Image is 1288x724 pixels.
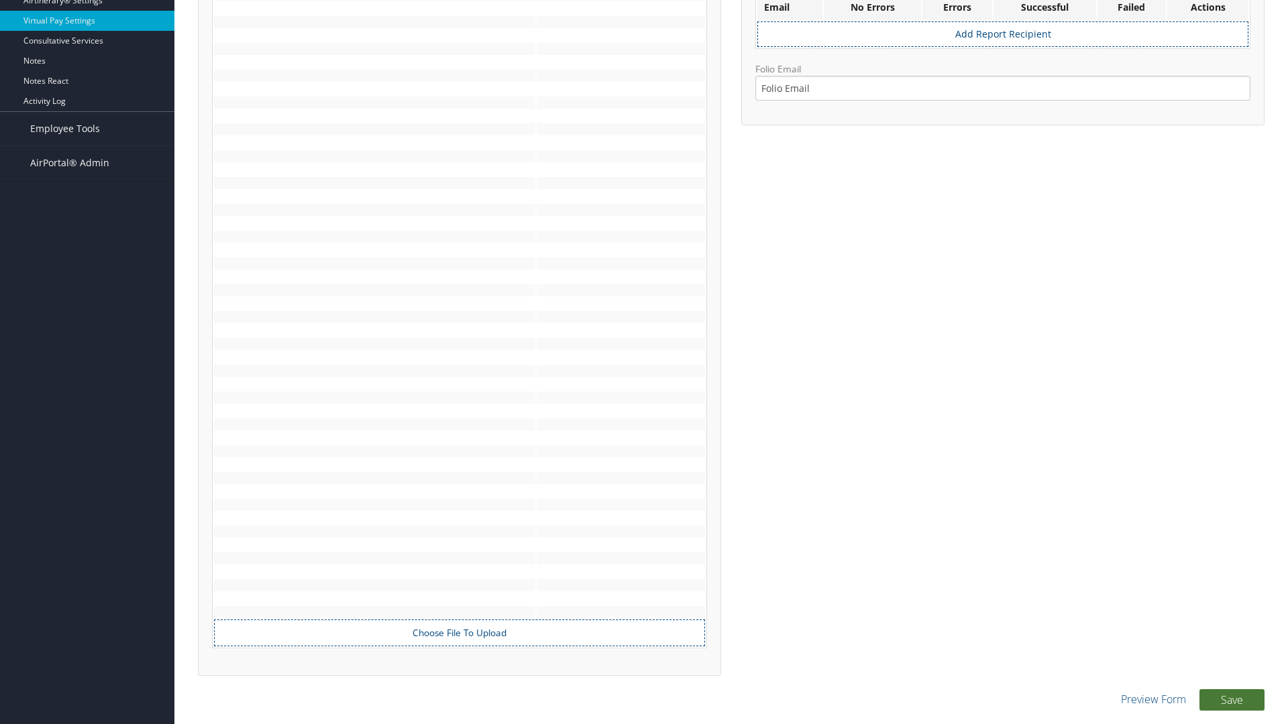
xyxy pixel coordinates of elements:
span: Employee Tools [30,112,100,145]
a: Preview Form [1121,691,1186,707]
button: Save [1199,689,1265,711]
label: Choose File To Upload [221,626,698,640]
input: Folio Email [755,76,1250,101]
label: Folio Email [755,62,1250,101]
span: AirPortal® Admin [30,146,109,180]
a: Add Report Recipient [955,27,1051,40]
